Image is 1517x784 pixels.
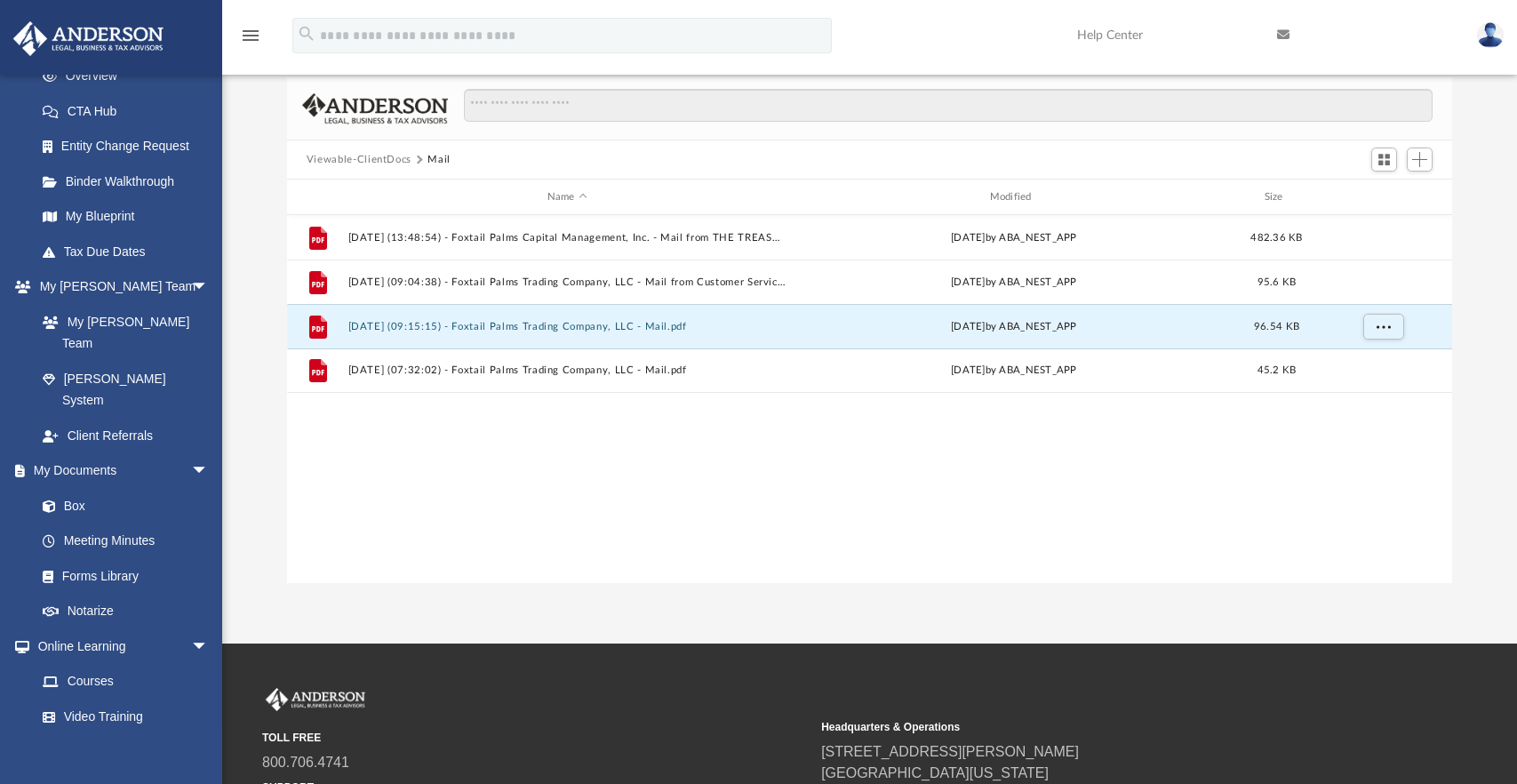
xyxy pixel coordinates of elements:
span: arrow_drop_down [191,269,227,306]
img: Anderson Advisors Platinum Portal [262,688,369,711]
a: menu [240,34,261,46]
a: Client Referrals [25,418,227,453]
div: [DATE] by ABA_NEST_APP [794,230,1234,246]
div: id [295,189,339,205]
div: Size [1241,189,1312,205]
button: Viewable-ClientDocs [307,152,411,168]
a: Tax Due Dates [25,234,236,269]
a: Overview [25,59,236,94]
a: Meeting Minutes [25,524,227,559]
span: arrow_drop_down [191,453,227,490]
img: Anderson Advisors Platinum Portal [8,21,169,56]
a: Box [25,488,218,524]
a: Forms Library [25,558,218,594]
div: Name [347,189,786,205]
i: menu [240,25,261,46]
button: [DATE] (09:04:38) - Foxtail Palms Trading Company, LLC - Mail from Customer Service.pdf [347,276,786,288]
span: [DATE] [951,365,986,375]
a: My [PERSON_NAME] Team [25,304,218,361]
button: Mail [427,152,451,168]
a: Video Training [25,699,218,734]
a: My Blueprint [25,199,227,235]
a: Online Learningarrow_drop_down [12,628,227,664]
a: Notarize [25,594,227,629]
span: 95.6 KB [1257,277,1296,287]
a: 800.706.4741 [262,755,349,770]
a: Binder Walkthrough [25,164,236,199]
div: by ABA_NEST_APP [794,363,1234,379]
button: [DATE] (09:15:15) - Foxtail Palms Trading Company, LLC - Mail.pdf [347,321,786,332]
i: search [297,24,316,44]
img: User Pic [1477,22,1504,48]
a: My Documentsarrow_drop_down [12,453,227,489]
a: Courses [25,664,227,700]
div: id [1320,189,1444,205]
div: [DATE] by ABA_NEST_APP [794,319,1234,335]
input: Search files and folders [464,89,1433,123]
span: 96.54 KB [1254,322,1299,332]
div: [DATE] by ABA_NEST_APP [794,275,1234,291]
div: grid [287,215,1452,583]
button: [DATE] (07:32:02) - Foxtail Palms Trading Company, LLC - Mail.pdf [347,364,786,376]
a: [GEOGRAPHIC_DATA][US_STATE] [821,765,1049,780]
a: [STREET_ADDRESS][PERSON_NAME] [821,744,1079,759]
a: My [PERSON_NAME] Teamarrow_drop_down [12,269,227,305]
span: 482.36 KB [1250,233,1302,243]
button: More options [1362,314,1403,340]
button: Switch to Grid View [1371,148,1398,172]
span: 45.2 KB [1257,365,1296,375]
small: Headquarters & Operations [821,719,1368,735]
a: CTA Hub [25,93,236,129]
a: [PERSON_NAME] System [25,361,227,418]
small: TOLL FREE [262,730,809,746]
button: [DATE] (13:48:54) - Foxtail Palms Capital Management, Inc. - Mail from THE TREASURY.pdf [347,232,786,244]
span: arrow_drop_down [191,628,227,665]
a: Entity Change Request [25,129,236,164]
button: Add [1407,148,1433,172]
div: Modified [794,189,1233,205]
